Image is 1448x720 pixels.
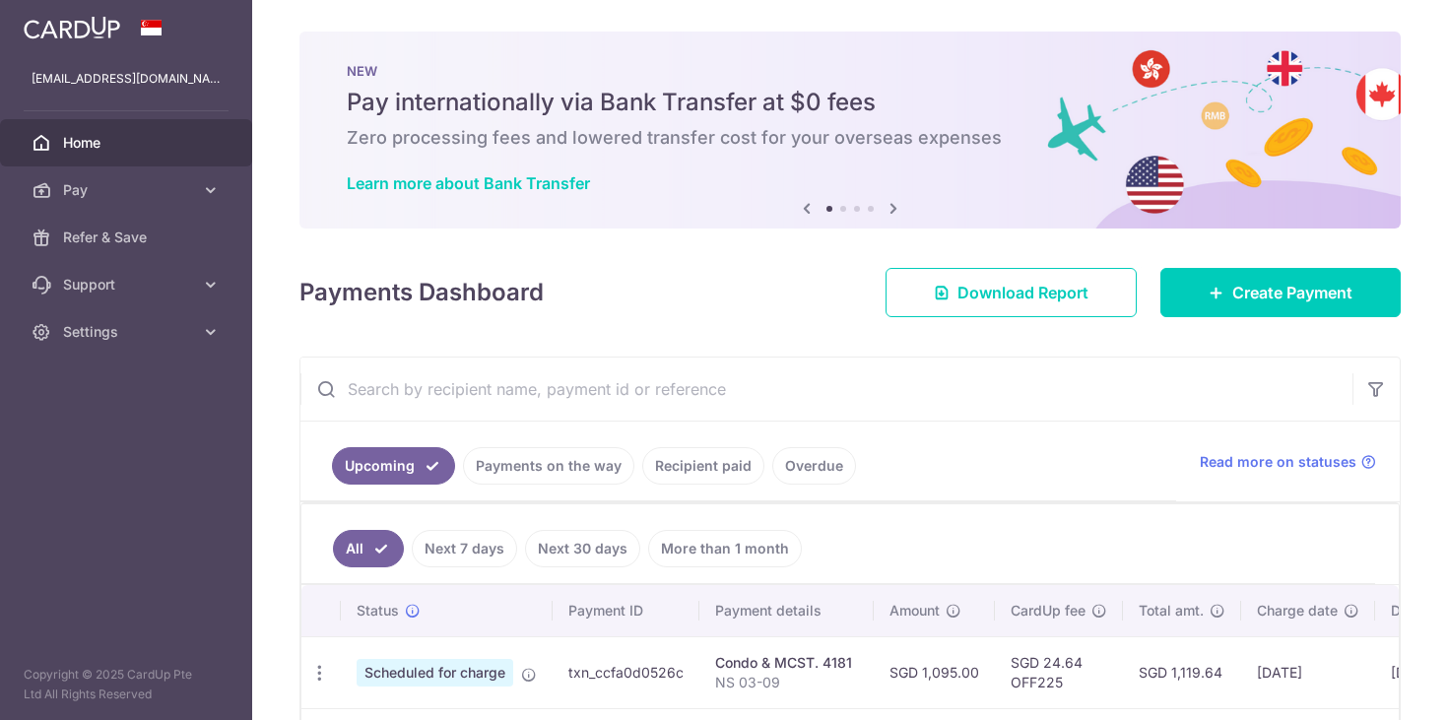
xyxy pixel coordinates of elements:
[553,585,699,636] th: Payment ID
[32,69,221,89] p: [EMAIL_ADDRESS][DOMAIN_NAME]
[553,636,699,708] td: txn_ccfa0d0526c
[300,358,1352,421] input: Search by recipient name, payment id or reference
[642,447,764,485] a: Recipient paid
[1139,601,1204,621] span: Total amt.
[1257,601,1338,621] span: Charge date
[1011,601,1086,621] span: CardUp fee
[357,601,399,621] span: Status
[1200,452,1356,472] span: Read more on statuses
[648,530,802,567] a: More than 1 month
[874,636,995,708] td: SGD 1,095.00
[63,322,193,342] span: Settings
[299,32,1401,229] img: Bank transfer banner
[347,173,590,193] a: Learn more about Bank Transfer
[63,180,193,200] span: Pay
[1241,636,1375,708] td: [DATE]
[333,530,404,567] a: All
[347,87,1353,118] h5: Pay internationally via Bank Transfer at $0 fees
[332,447,455,485] a: Upcoming
[889,601,940,621] span: Amount
[1160,268,1401,317] a: Create Payment
[772,447,856,485] a: Overdue
[63,133,193,153] span: Home
[24,16,120,39] img: CardUp
[63,228,193,247] span: Refer & Save
[957,281,1088,304] span: Download Report
[886,268,1137,317] a: Download Report
[715,653,858,673] div: Condo & MCST. 4181
[1232,281,1352,304] span: Create Payment
[715,673,858,692] p: NS 03-09
[699,585,874,636] th: Payment details
[1200,452,1376,472] a: Read more on statuses
[357,659,513,687] span: Scheduled for charge
[1123,636,1241,708] td: SGD 1,119.64
[63,275,193,295] span: Support
[525,530,640,567] a: Next 30 days
[299,275,544,310] h4: Payments Dashboard
[347,126,1353,150] h6: Zero processing fees and lowered transfer cost for your overseas expenses
[347,63,1353,79] p: NEW
[995,636,1123,708] td: SGD 24.64 OFF225
[463,447,634,485] a: Payments on the way
[412,530,517,567] a: Next 7 days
